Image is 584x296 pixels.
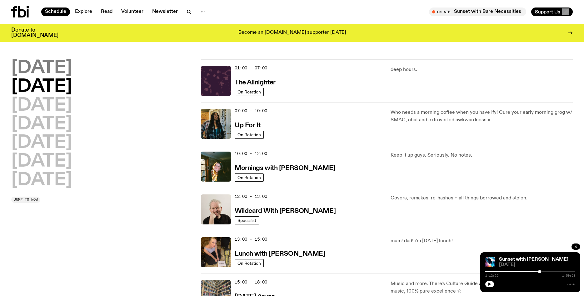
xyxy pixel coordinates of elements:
[429,8,526,16] button: On AirSunset with Bare Necessities
[235,193,267,199] span: 12:00 - 13:00
[11,78,72,96] button: [DATE]
[11,197,40,203] button: Jump to now
[391,194,573,202] p: Covers, remakes, re-hashes + all things borrowed and stolen.
[237,89,261,94] span: On Rotation
[235,207,336,214] a: Wildcard With [PERSON_NAME]
[11,97,72,114] button: [DATE]
[391,109,573,124] p: Who needs a morning coffee when you have Ify! Cure your early morning grog w/ SMAC, chat and extr...
[71,8,96,16] a: Explore
[235,65,267,71] span: 01:00 - 07:00
[235,88,264,96] a: On Rotation
[201,109,231,139] img: Ify - a Brown Skin girl with black braided twists, looking up to the side with her tongue stickin...
[391,152,573,159] p: Keep it up guys. Seriously. No notes.
[562,274,575,277] span: 1:59:58
[499,263,575,267] span: [DATE]
[485,257,495,267] img: Simon Caldwell stands side on, looking downwards. He has headphones on. Behind him is a brightly ...
[499,257,568,262] a: Sunset with [PERSON_NAME]
[235,79,276,86] h3: The Allnighter
[148,8,182,16] a: Newsletter
[235,249,325,257] a: Lunch with [PERSON_NAME]
[235,122,261,129] h3: Up For It
[117,8,147,16] a: Volunteer
[14,198,38,201] span: Jump to now
[235,131,264,139] a: On Rotation
[485,274,498,277] span: 1:12:25
[201,194,231,224] img: Stuart is smiling charmingly, wearing a black t-shirt against a stark white background.
[237,132,261,137] span: On Rotation
[11,59,72,77] button: [DATE]
[535,9,560,15] span: Support Us
[235,251,325,257] h3: Lunch with [PERSON_NAME]
[11,116,72,133] button: [DATE]
[235,216,259,224] a: Specialist
[11,153,72,170] button: [DATE]
[237,218,256,223] span: Specialist
[235,164,335,172] a: Mornings with [PERSON_NAME]
[235,151,267,157] span: 10:00 - 12:00
[11,134,72,152] button: [DATE]
[391,237,573,245] p: mum! dad! i'm [DATE] lunch!
[235,121,261,129] a: Up For It
[201,152,231,182] img: Freya smiles coyly as she poses for the image.
[11,172,72,189] button: [DATE]
[11,28,58,38] h3: Donate to [DOMAIN_NAME]
[235,108,267,114] span: 07:00 - 10:00
[235,259,264,267] a: On Rotation
[391,66,573,73] p: deep hours.
[41,8,70,16] a: Schedule
[238,30,346,36] p: Become an [DOMAIN_NAME] supporter [DATE]
[235,173,264,182] a: On Rotation
[237,175,261,180] span: On Rotation
[235,165,335,172] h3: Mornings with [PERSON_NAME]
[235,279,267,285] span: 15:00 - 18:00
[237,261,261,265] span: On Rotation
[235,236,267,242] span: 13:00 - 15:00
[201,237,231,267] img: SLC lunch cover
[97,8,116,16] a: Read
[235,78,276,86] a: The Allnighter
[531,8,573,16] button: Support Us
[235,208,336,214] h3: Wildcard With [PERSON_NAME]
[391,280,573,295] p: Music and more. There's Culture Guide at 4:30pm. 50% [DEMOGRAPHIC_DATA] music, 100% pure excellen...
